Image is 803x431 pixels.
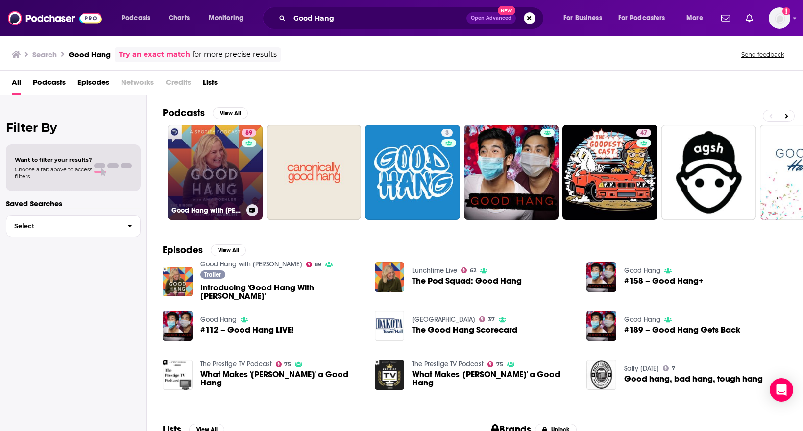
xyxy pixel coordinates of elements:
[624,375,763,383] a: Good hang, bad hang, tough hang
[738,50,787,59] button: Send feedback
[466,12,516,24] button: Open AdvancedNew
[562,125,657,220] a: 47
[6,199,141,208] p: Saved Searches
[782,7,790,15] svg: Add a profile image
[412,360,484,368] a: The Prestige TV Podcast
[441,129,453,137] a: 3
[122,11,150,25] span: Podcasts
[163,360,193,390] img: What Makes 'Lupin' a Good Hang
[640,128,647,138] span: 47
[200,326,294,334] a: #112 – Good Hang LIVE!
[209,11,243,25] span: Monitoring
[445,128,449,138] span: 3
[470,268,476,273] span: 62
[6,223,120,229] span: Select
[15,166,92,180] span: Choose a tab above to access filters.
[663,365,675,371] a: 7
[624,364,659,373] a: Salty Tuesday
[636,129,651,137] a: 47
[375,360,405,390] img: What Makes 'Lupin' a Good Hang
[769,7,790,29] img: User Profile
[586,262,616,292] img: #158 – Good Hang+
[624,277,704,285] a: #158 – Good Hang+
[306,262,322,267] a: 89
[6,215,141,237] button: Select
[612,10,680,26] button: open menu
[412,326,517,334] a: The Good Hang Scorecard
[171,206,243,215] h3: Good Hang with [PERSON_NAME]
[8,9,102,27] img: Podchaser - Follow, Share and Rate Podcasts
[586,311,616,341] img: #189 – Good Hang Gets Back
[69,50,111,59] h3: Good Hang
[200,315,237,324] a: Good Hang
[33,74,66,95] a: Podcasts
[412,315,475,324] a: Dakota Town Hall
[769,7,790,29] button: Show profile menu
[32,50,57,59] h3: Search
[6,120,141,135] h2: Filter By
[479,316,495,322] a: 37
[211,244,246,256] button: View All
[163,311,193,341] img: #112 – Good Hang LIVE!
[121,74,154,95] span: Networks
[624,326,740,334] a: #189 – Good Hang Gets Back
[163,107,248,119] a: PodcastsView All
[488,317,495,322] span: 37
[680,10,715,26] button: open menu
[213,107,248,119] button: View All
[412,277,522,285] a: The Pod Squad: Good Hang
[742,10,757,26] a: Show notifications dropdown
[202,10,256,26] button: open menu
[204,272,221,278] span: Trailer
[12,74,21,95] a: All
[115,10,163,26] button: open menu
[498,6,515,15] span: New
[672,366,675,371] span: 7
[471,16,511,21] span: Open Advanced
[15,156,92,163] span: Want to filter your results?
[769,7,790,29] span: Logged in as kmcguirk
[557,10,614,26] button: open menu
[487,361,503,367] a: 75
[203,74,218,95] a: Lists
[624,315,660,324] a: Good Hang
[119,49,190,60] a: Try an exact match
[461,267,476,273] a: 62
[200,260,302,268] a: Good Hang with Amy Poehler
[496,362,503,367] span: 75
[200,370,363,387] a: What Makes 'Lupin' a Good Hang
[276,361,292,367] a: 75
[166,74,191,95] span: Credits
[412,370,575,387] span: What Makes '[PERSON_NAME]' a Good Hang
[586,360,616,390] img: Good hang, bad hang, tough hang
[375,311,405,341] img: The Good Hang Scorecard
[200,284,363,300] a: Introducing 'Good Hang With Amy Poehler'
[77,74,109,95] a: Episodes
[163,107,205,119] h2: Podcasts
[315,263,321,267] span: 89
[624,266,660,275] a: Good Hang
[168,125,263,220] a: 89Good Hang with [PERSON_NAME]
[200,284,363,300] span: Introducing 'Good Hang With [PERSON_NAME]'
[284,362,291,367] span: 75
[163,244,246,256] a: EpisodesView All
[163,267,193,297] img: Introducing 'Good Hang With Amy Poehler'
[375,262,405,292] img: The Pod Squad: Good Hang
[200,360,272,368] a: The Prestige TV Podcast
[162,10,195,26] a: Charts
